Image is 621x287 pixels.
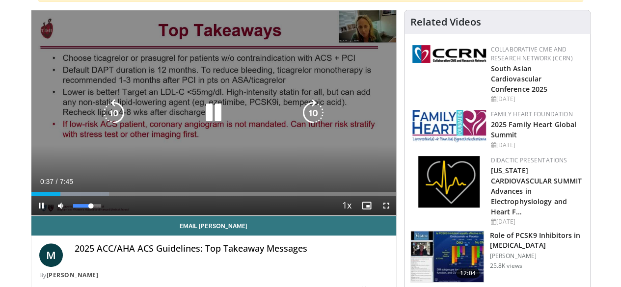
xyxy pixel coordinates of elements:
[491,166,582,216] a: [US_STATE] CARDIOVASCULAR SUMMIT Advances in Electrophysiology and Heart F…
[60,178,73,185] span: 7:45
[456,268,480,278] span: 12:04
[418,156,480,208] img: 1860aa7a-ba06-47e3-81a4-3dc728c2b4cf.png.150x105_q85_autocrop_double_scale_upscale_version-0.2.png
[491,95,582,104] div: [DATE]
[337,196,357,215] button: Playback Rate
[39,271,388,280] div: By
[31,192,396,196] div: Progress Bar
[39,243,63,267] a: M
[31,196,51,215] button: Pause
[491,45,573,62] a: Collaborative CME and Research Network (CCRN)
[491,156,582,165] div: Didactic Presentations
[410,16,481,28] h4: Related Videos
[491,141,582,150] div: [DATE]
[491,217,582,226] div: [DATE]
[51,196,71,215] button: Mute
[40,178,54,185] span: 0:37
[490,231,584,250] h3: Role of PCSK9 Inhibitors in [MEDICAL_DATA]
[412,45,486,63] img: a04ee3ba-8487-4636-b0fb-5e8d268f3737.png.150x105_q85_autocrop_double_scale_upscale_version-0.2.png
[412,110,486,142] img: 96363db5-6b1b-407f-974b-715268b29f70.jpeg.150x105_q85_autocrop_double_scale_upscale_version-0.2.jpg
[31,216,396,235] a: Email [PERSON_NAME]
[75,243,388,254] h4: 2025 ACC/AHA ACS Guidelines: Top Takeaway Messages
[491,110,573,118] a: Family Heart Foundation
[73,204,101,208] div: Volume Level
[357,196,377,215] button: Enable picture-in-picture mode
[56,178,58,185] span: /
[490,262,522,270] p: 25.8K views
[31,10,396,216] video-js: Video Player
[490,252,584,260] p: [PERSON_NAME]
[47,271,99,279] a: [PERSON_NAME]
[491,120,576,139] a: 2025 Family Heart Global Summit
[377,196,396,215] button: Fullscreen
[410,231,584,283] a: 12:04 Role of PCSK9 Inhibitors in [MEDICAL_DATA] [PERSON_NAME] 25.8K views
[491,64,548,94] a: South Asian Cardiovascular Conference 2025
[411,231,484,282] img: 3346fd73-c5f9-4d1f-bb16-7b1903aae427.150x105_q85_crop-smart_upscale.jpg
